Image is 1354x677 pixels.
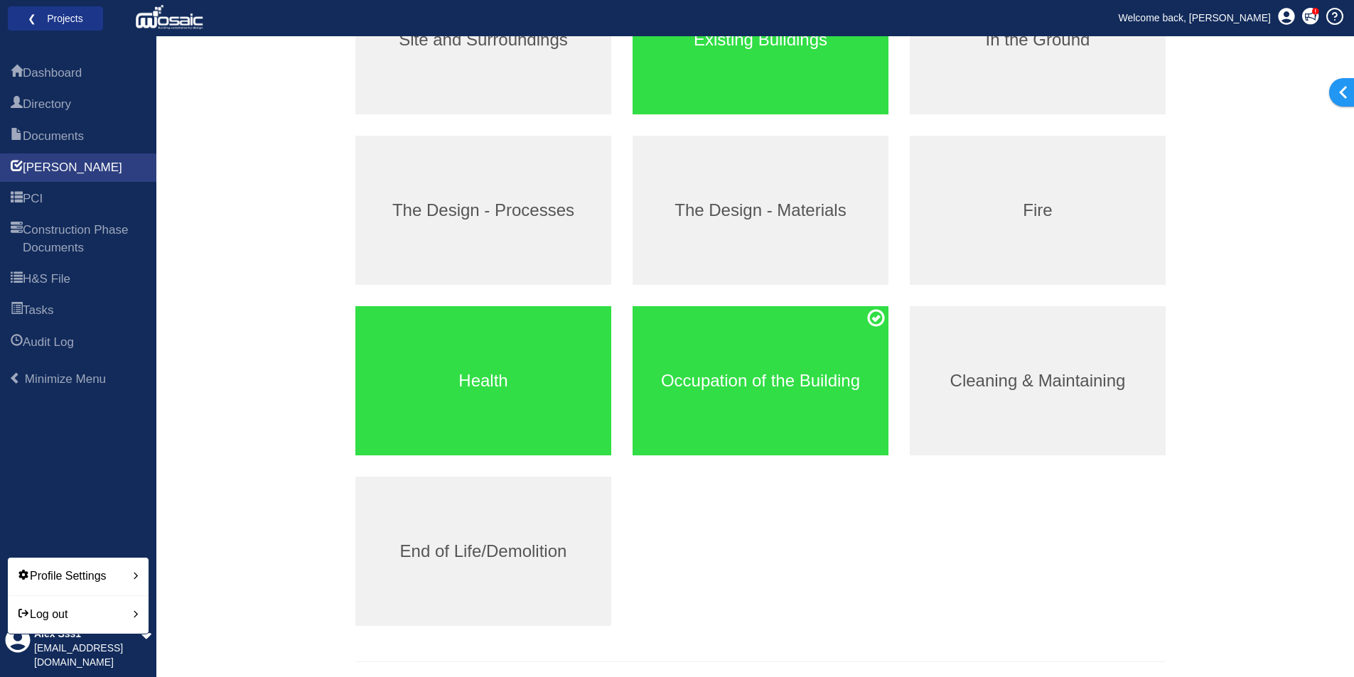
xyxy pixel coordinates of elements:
[23,271,70,288] span: H&S File
[910,136,1166,285] a: Fire
[23,334,74,351] span: Audit Log
[1108,7,1282,28] a: Welcome back, [PERSON_NAME]
[11,191,23,208] span: PCI
[355,477,611,626] a: End of Life/Demolition
[8,607,149,623] a: Log out
[25,372,106,386] span: Minimize Menu
[30,607,68,623] div: Log out
[11,335,23,352] span: Audit Log
[23,128,84,145] span: Documents
[23,96,71,113] span: Directory
[11,271,23,288] span: H&S File
[910,31,1166,49] h3: In the Ground
[34,641,141,670] div: [EMAIL_ADDRESS][DOMAIN_NAME]
[910,306,1166,455] a: Cleaning & Maintaining
[633,31,888,49] h3: Existing Buildings
[11,222,23,257] span: Construction Phase Documents
[355,31,611,49] h3: Site and Surroundings
[11,97,23,114] span: Directory
[11,129,23,146] span: Documents
[11,65,23,82] span: Dashboard
[8,568,149,585] a: Profile Settings
[355,306,611,455] a: Health
[633,136,888,285] a: The Design - Materials
[1294,613,1343,666] iframe: Chat
[23,302,53,319] span: Tasks
[30,568,107,585] div: Profile Settings
[355,372,611,390] h3: Health
[23,65,82,82] span: Dashboard
[910,201,1166,220] h3: Fire
[17,9,94,28] a: ❮ Projects
[355,136,611,285] a: The Design - Processes
[5,627,31,670] div: Profile
[23,159,122,176] span: HARI
[9,372,21,384] span: Minimize Menu
[910,372,1166,390] h3: Cleaning & Maintaining
[355,542,611,560] h3: End of Life/Demolition
[23,190,43,207] span: PCI
[633,306,888,455] a: Occupation of the Building
[355,201,611,220] h3: The Design - Processes
[11,160,23,177] span: HARI
[23,222,146,256] span: Construction Phase Documents
[135,4,207,32] img: logo_white.png
[34,627,141,641] div: Alex Sss1
[11,303,23,320] span: Tasks
[633,201,888,220] h3: The Design - Materials
[633,372,888,390] h3: Occupation of the Building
